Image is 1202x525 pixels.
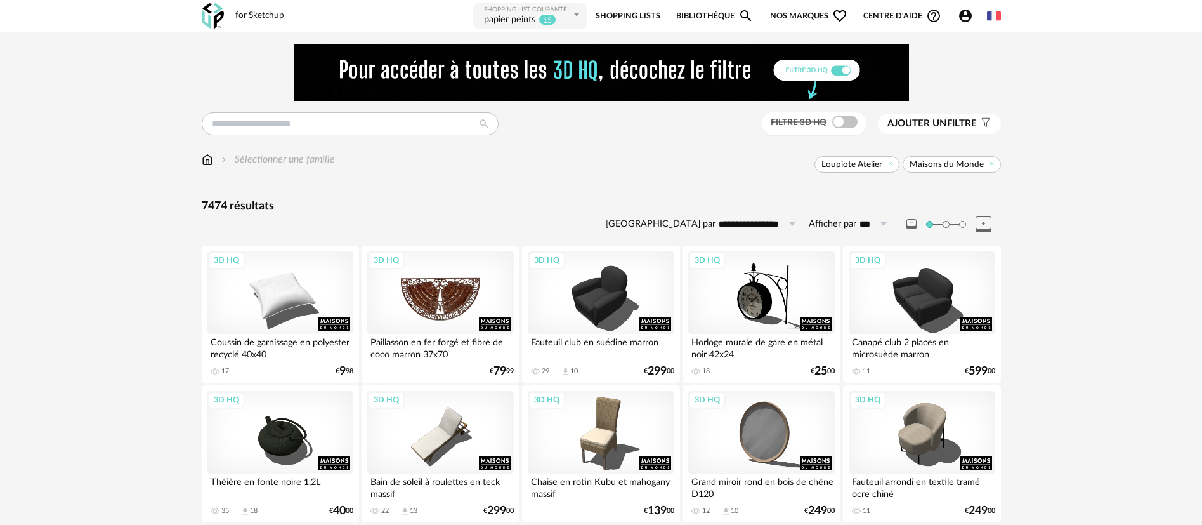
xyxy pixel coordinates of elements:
a: 3D HQ Fauteuil arrondi en textile tramé ocre chiné 11 €24900 [843,385,1000,522]
div: Théière en fonte noire 1,2L [207,474,353,499]
div: € 00 [483,507,514,515]
div: 11 [863,507,870,515]
div: 3D HQ [368,252,405,269]
span: 40 [333,507,346,515]
span: Heart Outline icon [832,8,847,23]
div: 22 [381,507,389,515]
span: Account Circle icon [958,8,979,23]
div: € 00 [329,507,353,515]
span: 299 [487,507,506,515]
div: 11 [863,367,870,376]
span: Centre d'aideHelp Circle Outline icon [863,8,941,23]
div: 12 [702,507,710,515]
div: 3D HQ [689,252,726,269]
a: 3D HQ Chaise en rotin Kubu et mahogany massif €13900 [522,385,679,522]
div: Chaise en rotin Kubu et mahogany massif [528,474,674,499]
span: 299 [648,367,667,376]
span: 249 [969,507,988,515]
button: Ajouter unfiltre Filter icon [878,114,1001,134]
div: Sélectionner une famille [219,152,335,167]
div: 3D HQ [528,252,565,269]
span: Download icon [400,507,410,516]
div: € 00 [804,507,835,515]
a: 3D HQ Grand miroir rond en bois de chêne D120 12 Download icon 10 €24900 [683,385,840,522]
div: 3D HQ [849,252,886,269]
div: 3D HQ [208,252,245,269]
span: 79 [493,367,506,376]
div: € 99 [490,367,514,376]
div: 18 [702,367,710,376]
span: Filtre 3D HQ [771,118,826,127]
div: Bain de soleil à roulettes en teck massif [367,474,513,499]
div: 17 [221,367,229,376]
div: 3D HQ [368,392,405,408]
a: BibliothèqueMagnify icon [676,2,754,30]
div: Shopping List courante [484,6,570,14]
div: 3D HQ [528,392,565,408]
span: Help Circle Outline icon [926,8,941,23]
div: papier peints [484,14,535,27]
div: € 98 [336,367,353,376]
div: Fauteuil arrondi en textile tramé ocre chiné [849,474,995,499]
div: 3D HQ [689,392,726,408]
span: Nos marques [770,2,847,30]
div: Paillasson en fer forgé et fibre de coco marron 37x70 [367,334,513,359]
a: 3D HQ Bain de soleil à roulettes en teck massif 22 Download icon 13 €29900 [362,385,519,522]
div: 3D HQ [849,392,886,408]
label: Afficher par [809,218,856,230]
div: 3D HQ [208,392,245,408]
sup: 15 [539,14,556,25]
span: Magnify icon [738,8,754,23]
span: Account Circle icon [958,8,973,23]
a: Shopping Lists [596,2,660,30]
div: 10 [731,507,738,515]
div: € 00 [644,507,674,515]
span: Download icon [721,507,731,516]
div: € 00 [965,507,995,515]
img: FILTRE%20HQ%20NEW_V1%20(4).gif [294,44,909,101]
span: Download icon [240,507,250,516]
div: Coussin de garnissage en polyester recyclé 40x40 [207,334,353,359]
a: 3D HQ Canapé club 2 places en microsuède marron 11 €59900 [843,246,1000,383]
div: Canapé club 2 places en microsuède marron [849,334,995,359]
span: Download icon [561,367,570,376]
span: 9 [339,367,346,376]
span: 25 [814,367,827,376]
a: 3D HQ Horloge murale de gare en métal noir 42x24 18 €2500 [683,246,840,383]
div: € 00 [644,367,674,376]
div: 29 [542,367,549,376]
span: 249 [808,507,827,515]
div: Horloge murale de gare en métal noir 42x24 [688,334,834,359]
img: OXP [202,3,224,29]
a: 3D HQ Théière en fonte noire 1,2L 35 Download icon 18 €4000 [202,385,359,522]
span: 599 [969,367,988,376]
span: filtre [887,117,977,130]
a: 3D HQ Paillasson en fer forgé et fibre de coco marron 37x70 €7999 [362,246,519,383]
img: fr [987,9,1001,23]
span: Ajouter un [887,119,947,128]
div: Fauteuil club en suédine marron [528,334,674,359]
div: 35 [221,507,229,515]
span: 139 [648,507,667,515]
div: 7474 résultats [202,199,1001,214]
div: Grand miroir rond en bois de chêne D120 [688,474,834,499]
div: 13 [410,507,417,515]
div: for Sketchup [235,10,284,22]
div: 18 [250,507,258,515]
span: Loupiote Atelier [821,159,882,170]
img: svg+xml;base64,PHN2ZyB3aWR0aD0iMTYiIGhlaWdodD0iMTYiIHZpZXdCb3g9IjAgMCAxNiAxNiIgZmlsbD0ibm9uZSIgeG... [219,152,229,167]
a: 3D HQ Fauteuil club en suédine marron 29 Download icon 10 €29900 [522,246,679,383]
img: svg+xml;base64,PHN2ZyB3aWR0aD0iMTYiIGhlaWdodD0iMTciIHZpZXdCb3g9IjAgMCAxNiAxNyIgZmlsbD0ibm9uZSIgeG... [202,152,213,167]
a: 3D HQ Coussin de garnissage en polyester recyclé 40x40 17 €998 [202,246,359,383]
div: 10 [570,367,578,376]
div: € 00 [811,367,835,376]
span: Filter icon [977,117,991,130]
span: Maisons du Monde [910,159,984,170]
div: € 00 [965,367,995,376]
label: [GEOGRAPHIC_DATA] par [606,218,715,230]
